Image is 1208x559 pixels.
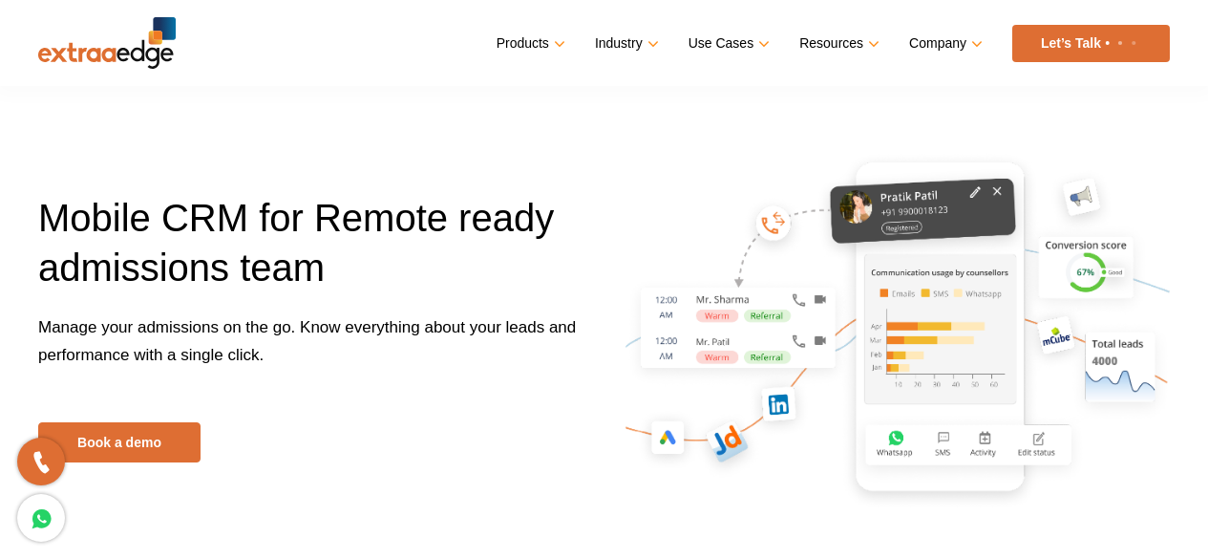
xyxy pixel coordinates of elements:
a: Company [909,30,979,57]
a: Let’s Talk [1012,25,1170,62]
img: mobile-crm-for-remote-admissions-team [625,148,1170,507]
h1: Mobile CRM for Remote ready admissions team [38,193,590,313]
span: Manage your admissions on the go. Know everything about your leads and performance with a single ... [38,318,576,364]
a: Industry [595,30,655,57]
a: Resources [799,30,876,57]
a: Book a demo [38,422,201,462]
a: Products [497,30,562,57]
a: Use Cases [689,30,766,57]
